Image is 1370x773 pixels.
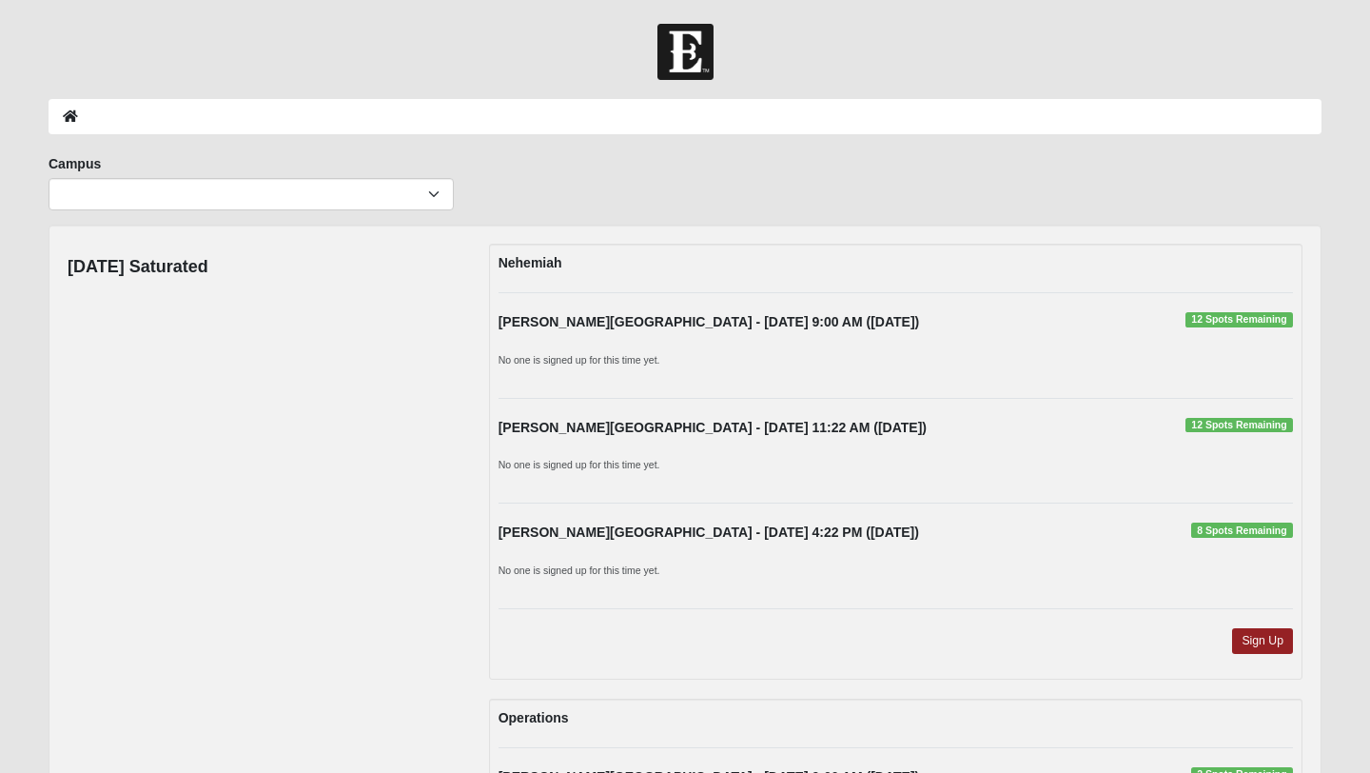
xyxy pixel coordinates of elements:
span: 8 Spots Remaining [1191,523,1293,538]
strong: Operations [499,710,569,725]
h4: [DATE] Saturated [68,257,208,278]
label: Campus [49,154,101,173]
strong: [PERSON_NAME][GEOGRAPHIC_DATA] - [DATE] 4:22 PM ([DATE]) [499,525,919,540]
small: No one is signed up for this time yet. [499,565,660,576]
strong: [PERSON_NAME][GEOGRAPHIC_DATA] - [DATE] 11:22 AM ([DATE]) [499,420,927,435]
small: No one is signed up for this time yet. [499,354,660,366]
small: No one is signed up for this time yet. [499,459,660,470]
strong: Nehemiah [499,255,562,270]
span: 12 Spots Remaining [1185,312,1293,327]
strong: [PERSON_NAME][GEOGRAPHIC_DATA] - [DATE] 9:00 AM ([DATE]) [499,314,920,329]
span: 12 Spots Remaining [1185,418,1293,433]
a: Sign Up [1232,628,1293,654]
img: Church of Eleven22 Logo [657,24,714,80]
